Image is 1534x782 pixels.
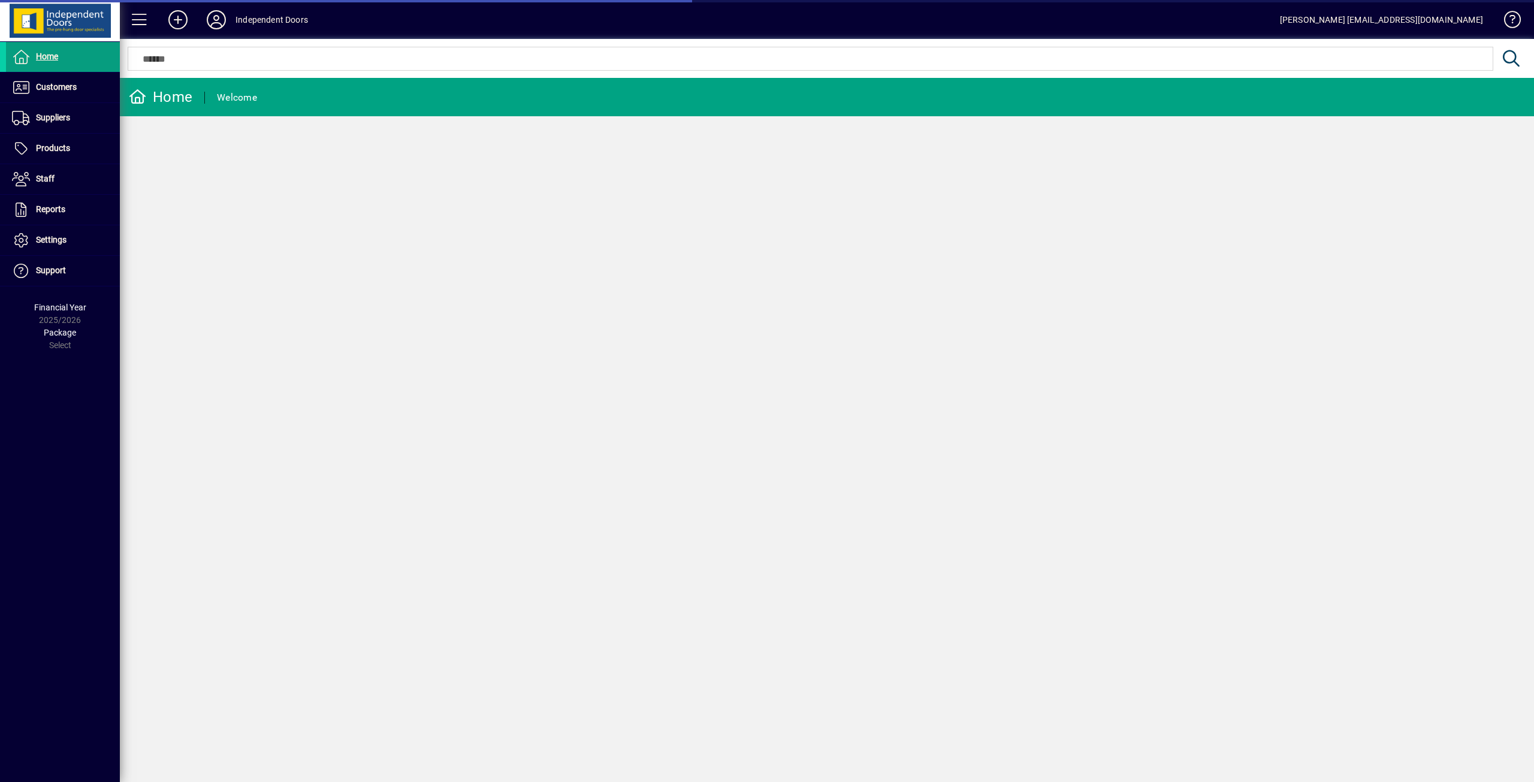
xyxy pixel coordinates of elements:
[159,9,197,31] button: Add
[36,174,55,183] span: Staff
[217,88,257,107] div: Welcome
[1495,2,1519,41] a: Knowledge Base
[1280,10,1483,29] div: [PERSON_NAME] [EMAIL_ADDRESS][DOMAIN_NAME]
[6,103,120,133] a: Suppliers
[44,328,76,337] span: Package
[235,10,308,29] div: Independent Doors
[6,195,120,225] a: Reports
[36,265,66,275] span: Support
[6,73,120,102] a: Customers
[197,9,235,31] button: Profile
[6,256,120,286] a: Support
[6,134,120,164] a: Products
[36,82,77,92] span: Customers
[36,235,67,244] span: Settings
[36,143,70,153] span: Products
[36,52,58,61] span: Home
[36,113,70,122] span: Suppliers
[6,164,120,194] a: Staff
[129,87,192,107] div: Home
[36,204,65,214] span: Reports
[34,303,86,312] span: Financial Year
[6,225,120,255] a: Settings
